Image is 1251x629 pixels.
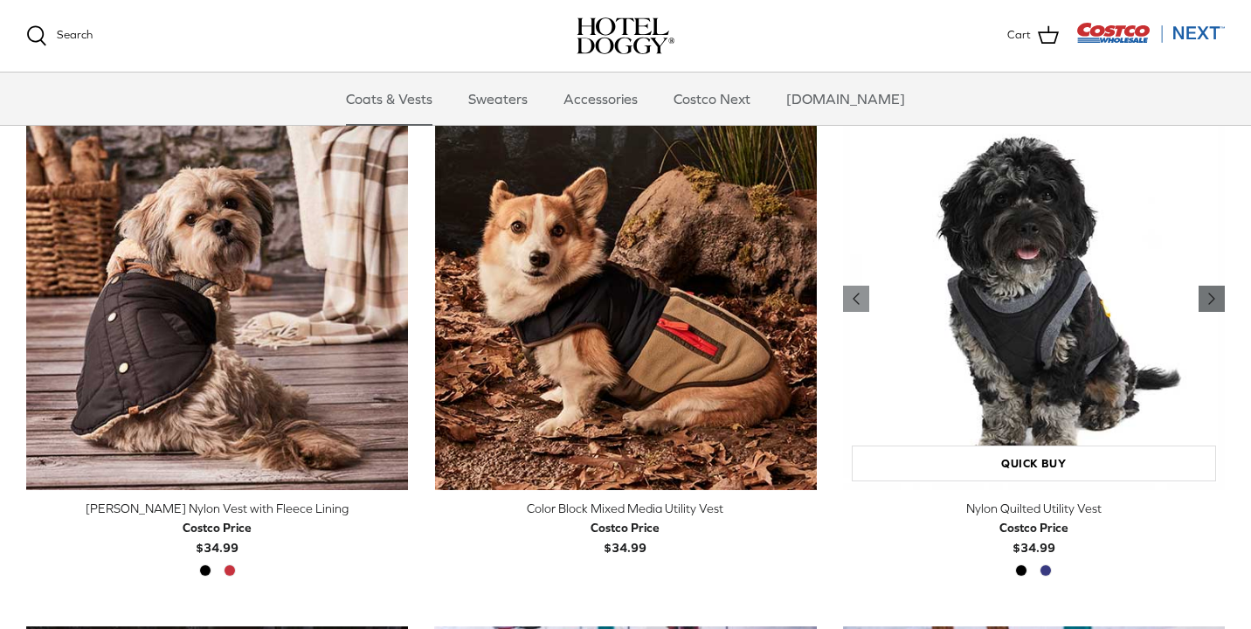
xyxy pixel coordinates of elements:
[453,73,543,125] a: Sweaters
[843,286,869,312] a: Previous
[1076,22,1225,44] img: Costco Next
[843,108,1225,490] a: Nylon Quilted Utility Vest
[852,446,1216,481] a: Quick buy
[999,518,1068,554] b: $34.99
[548,73,653,125] a: Accessories
[1007,24,1059,47] a: Cart
[26,25,93,46] a: Search
[1007,26,1031,45] span: Cart
[434,108,816,490] a: Color Block Mixed Media Utility Vest
[577,17,674,54] img: hoteldoggycom
[591,518,660,537] div: Costco Price
[999,518,1068,537] div: Costco Price
[771,73,921,125] a: [DOMAIN_NAME]
[1076,33,1225,46] a: Visit Costco Next
[843,499,1225,518] div: Nylon Quilted Utility Vest
[843,499,1225,557] a: Nylon Quilted Utility Vest Costco Price$34.99
[1199,286,1225,312] a: Previous
[183,518,252,537] div: Costco Price
[577,17,674,54] a: hoteldoggy.com hoteldoggycom
[183,518,252,554] b: $34.99
[434,499,816,518] div: Color Block Mixed Media Utility Vest
[658,73,766,125] a: Costco Next
[434,499,816,557] a: Color Block Mixed Media Utility Vest Costco Price$34.99
[26,108,408,490] a: Melton Nylon Vest with Fleece Lining
[26,499,408,557] a: [PERSON_NAME] Nylon Vest with Fleece Lining Costco Price$34.99
[26,499,408,518] div: [PERSON_NAME] Nylon Vest with Fleece Lining
[591,518,660,554] b: $34.99
[57,28,93,41] span: Search
[330,73,448,125] a: Coats & Vests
